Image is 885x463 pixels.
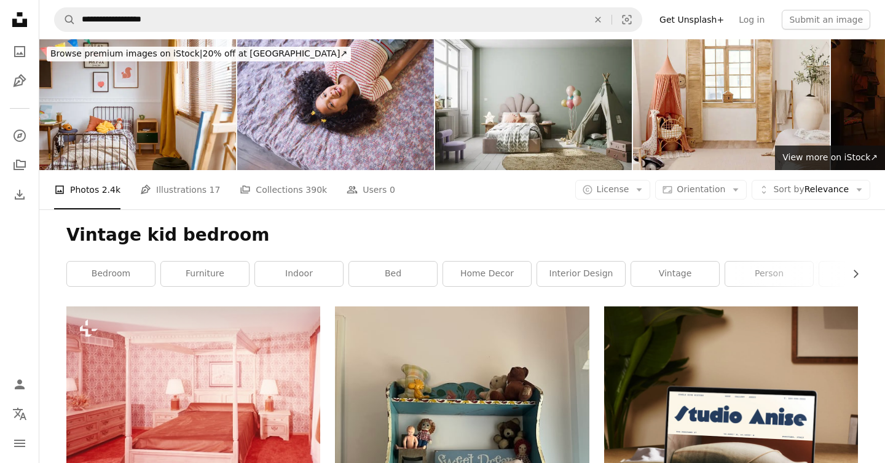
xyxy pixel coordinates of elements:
a: View more on iStock↗ [775,146,885,170]
h1: Vintage kid bedroom [66,224,858,246]
span: Sort by [773,184,804,194]
a: Photos [7,39,32,64]
a: bed [349,262,437,286]
span: 390k [305,183,327,196]
img: Single metal bed in fashionable bedroom interior for kid [39,39,236,170]
button: Submit an image [782,10,870,29]
button: Orientation [655,180,747,200]
a: Collections [7,153,32,177]
button: License [575,180,651,200]
img: Modern Children's Room [435,39,632,170]
img: Playroom interior with crib with canopy [633,39,830,170]
a: Get Unsplash+ [652,10,731,29]
a: interior design [537,262,625,286]
button: Sort byRelevance [752,180,870,200]
a: Log in / Sign up [7,372,32,397]
a: home decor [443,262,531,286]
a: person [725,262,813,286]
button: Clear [584,8,612,31]
a: Users 0 [347,170,395,209]
a: UNITED STATES - CIRCA 1970s: Four poster bed in bedroom with wall to wall shag pile carpeting. [66,403,320,414]
a: Illustrations [7,69,32,93]
span: 0 [390,183,395,196]
a: Collections 390k [240,170,327,209]
img: Playful Girl on Floral Bedspread [237,39,434,170]
button: Search Unsplash [55,8,76,31]
a: indoor [255,262,343,286]
a: vintage [631,262,719,286]
span: License [597,184,629,194]
span: View more on iStock ↗ [782,152,878,162]
a: bedroom [67,262,155,286]
span: Browse premium images on iStock | [50,49,202,58]
button: scroll list to the right [844,262,858,286]
a: Browse premium images on iStock|20% off at [GEOGRAPHIC_DATA]↗ [39,39,358,69]
span: 17 [210,183,221,196]
form: Find visuals sitewide [54,7,642,32]
span: Relevance [773,184,849,196]
button: Menu [7,431,32,456]
button: Language [7,402,32,426]
a: Download History [7,182,32,207]
a: Illustrations 17 [140,170,220,209]
a: Explore [7,123,32,148]
a: furniture [161,262,249,286]
span: 20% off at [GEOGRAPHIC_DATA] ↗ [50,49,347,58]
span: Orientation [677,184,725,194]
button: Visual search [612,8,642,31]
a: Log in [731,10,772,29]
